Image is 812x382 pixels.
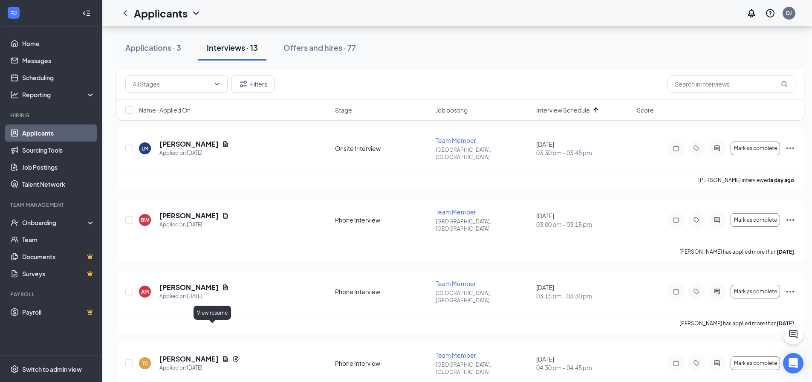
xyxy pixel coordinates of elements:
svg: ActiveChat [712,145,722,152]
button: Mark as complete [731,213,780,227]
svg: ChevronDown [191,8,201,18]
p: [GEOGRAPHIC_DATA], [GEOGRAPHIC_DATA] [436,361,531,376]
button: Mark as complete [731,142,780,155]
svg: ActiveChat [712,288,722,295]
div: DJ [786,9,792,17]
svg: Filter [238,79,249,89]
svg: WorkstreamLogo [9,9,18,17]
span: Mark as complete [734,289,777,295]
div: LM [142,145,148,152]
span: Mark as complete [734,360,777,366]
h5: [PERSON_NAME] [159,354,219,364]
span: Stage [335,106,352,114]
svg: Note [671,217,681,223]
svg: ChevronLeft [120,8,130,18]
span: 04:30 pm - 04:45 pm [536,363,632,372]
svg: Reapply [232,356,239,362]
p: [GEOGRAPHIC_DATA], [GEOGRAPHIC_DATA] [436,146,531,161]
div: Applied on [DATE] [159,149,229,157]
svg: Document [222,141,229,148]
svg: Tag [691,145,702,152]
svg: Tag [691,217,702,223]
svg: Document [222,284,229,291]
div: View resume [194,306,231,320]
div: [DATE] [536,140,632,157]
button: Mark as complete [731,285,780,298]
b: a day ago [770,177,794,183]
h5: [PERSON_NAME] [159,139,219,149]
svg: ActiveChat [712,360,722,367]
span: Name · Applied On [139,106,191,114]
div: Applied on [DATE] [159,292,229,301]
a: Messages [22,52,95,69]
input: Search in interviews [668,75,795,93]
span: Mark as complete [734,217,777,223]
div: Hiring [10,112,93,119]
span: 03:00 pm - 03:15 pm [536,220,632,229]
svg: Ellipses [785,215,795,225]
svg: ChevronDown [214,81,220,87]
svg: Document [222,356,229,362]
div: Payroll [10,291,93,298]
div: Open Intercom Messenger [783,353,803,373]
svg: ActiveChat [712,217,722,223]
a: Job Postings [22,159,95,176]
b: [DATE] [777,249,794,255]
span: Interview Schedule [536,106,590,114]
div: TC [142,360,148,367]
svg: Collapse [82,9,91,17]
a: SurveysCrown [22,265,95,282]
b: [DATE] [777,320,794,327]
p: [PERSON_NAME] interviewed . [698,177,795,184]
div: Onsite Interview [335,144,431,153]
svg: QuestionInfo [765,8,775,18]
span: 03:15 pm - 03:30 pm [536,292,632,300]
svg: Ellipses [785,143,795,153]
div: Reporting [22,90,95,99]
input: All Stages [133,79,210,89]
svg: ChatActive [788,329,798,339]
a: Talent Network [22,176,95,193]
div: Phone Interview [335,287,431,296]
div: Offers and hires · 77 [283,42,356,53]
div: Phone Interview [335,359,431,368]
div: AM [141,288,149,295]
svg: Tag [691,288,702,295]
span: Team Member [436,208,476,216]
svg: Analysis [10,90,19,99]
div: [DATE] [536,355,632,372]
div: Switch to admin view [22,365,82,373]
h1: Applicants [134,6,188,20]
svg: Note [671,145,681,152]
p: [GEOGRAPHIC_DATA], [GEOGRAPHIC_DATA] [436,218,531,232]
a: DocumentsCrown [22,248,95,265]
span: Score [637,106,654,114]
div: Applied on [DATE] [159,364,239,372]
div: Phone Interview [335,216,431,224]
span: Mark as complete [734,145,777,151]
span: Job posting [436,106,468,114]
svg: Settings [10,365,19,373]
svg: Note [671,360,681,367]
a: Team [22,231,95,248]
svg: Note [671,288,681,295]
span: Team Member [436,351,476,359]
svg: Document [222,212,229,219]
svg: Ellipses [785,286,795,297]
div: [DATE] [536,283,632,300]
p: [PERSON_NAME] has applied more than . [679,248,795,255]
svg: MagnifyingGlass [781,81,788,87]
a: Applicants [22,124,95,142]
div: BW [141,217,149,224]
span: 03:30 pm - 03:45 pm [536,148,632,157]
button: Mark as complete [731,356,780,370]
div: Interviews · 13 [207,42,258,53]
a: Sourcing Tools [22,142,95,159]
div: Onboarding [22,218,88,227]
a: Home [22,35,95,52]
p: [PERSON_NAME] has applied more than . [679,320,795,327]
div: Applications · 3 [125,42,181,53]
svg: UserCheck [10,218,19,227]
div: Team Management [10,201,93,208]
